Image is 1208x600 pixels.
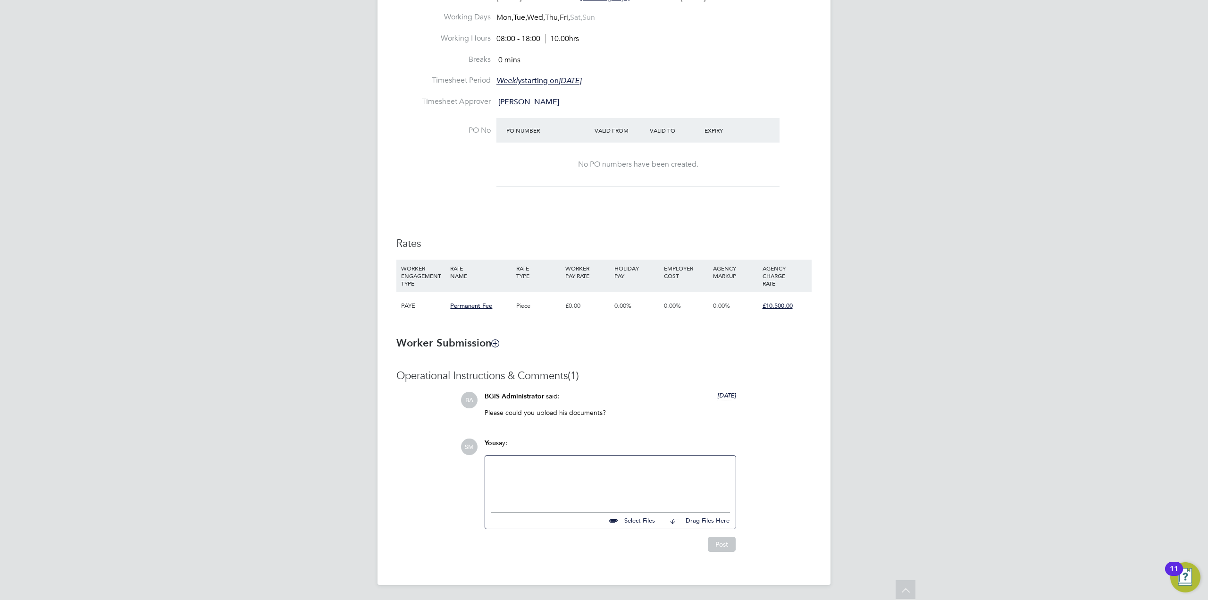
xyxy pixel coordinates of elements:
em: Weekly [496,76,521,86]
label: Working Days [396,12,491,22]
div: £0.00 [563,292,612,320]
span: 0.00% [664,302,681,310]
span: [DATE] [717,391,736,399]
span: Mon, [496,13,513,22]
div: PO Number [504,122,592,139]
label: Working Hours [396,34,491,43]
h3: Rates [396,237,812,251]
span: [PERSON_NAME] [498,97,559,107]
div: HOLIDAY PAY [612,260,661,284]
div: Valid To [647,122,703,139]
div: EMPLOYER COST [662,260,711,284]
div: RATE TYPE [514,260,563,284]
span: Thu, [545,13,560,22]
span: 0 mins [498,55,520,65]
label: Timesheet Period [396,76,491,85]
label: Breaks [396,55,491,65]
div: AGENCY CHARGE RATE [760,260,809,292]
div: WORKER PAY RATE [563,260,612,284]
span: BA [461,392,478,408]
span: Fri, [560,13,570,22]
div: AGENCY MARKUP [711,260,760,284]
span: SM [461,439,478,455]
span: 10.00hrs [545,34,579,43]
span: said: [546,392,560,400]
h3: Operational Instructions & Comments [396,369,812,383]
div: RATE NAME [448,260,513,284]
div: Valid From [592,122,647,139]
button: Open Resource Center, 11 new notifications [1170,562,1200,592]
p: Please could you upload his documents? [485,408,736,417]
span: BGIS Administrator [485,392,544,400]
span: 0.00% [713,302,730,310]
div: No PO numbers have been created. [506,160,770,169]
div: say: [485,439,736,455]
div: 11 [1170,569,1178,581]
span: Tue, [513,13,527,22]
span: Sun [582,13,595,22]
div: Piece [514,292,563,320]
span: £10,500.00 [763,302,793,310]
label: PO No [396,126,491,135]
div: 08:00 - 18:00 [496,34,579,44]
span: Wed, [527,13,545,22]
span: You [485,439,496,447]
span: Sat, [570,13,582,22]
button: Drag Files Here [663,511,730,531]
div: PAYE [399,292,448,320]
span: (1) [568,369,579,382]
span: Permanent Fee [450,302,492,310]
button: Post [708,537,736,552]
div: WORKER ENGAGEMENT TYPE [399,260,448,292]
div: Expiry [702,122,757,139]
label: Timesheet Approver [396,97,491,107]
span: 0.00% [614,302,631,310]
b: Worker Submission [396,337,499,349]
em: [DATE] [559,76,581,86]
span: starting on [496,76,581,86]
